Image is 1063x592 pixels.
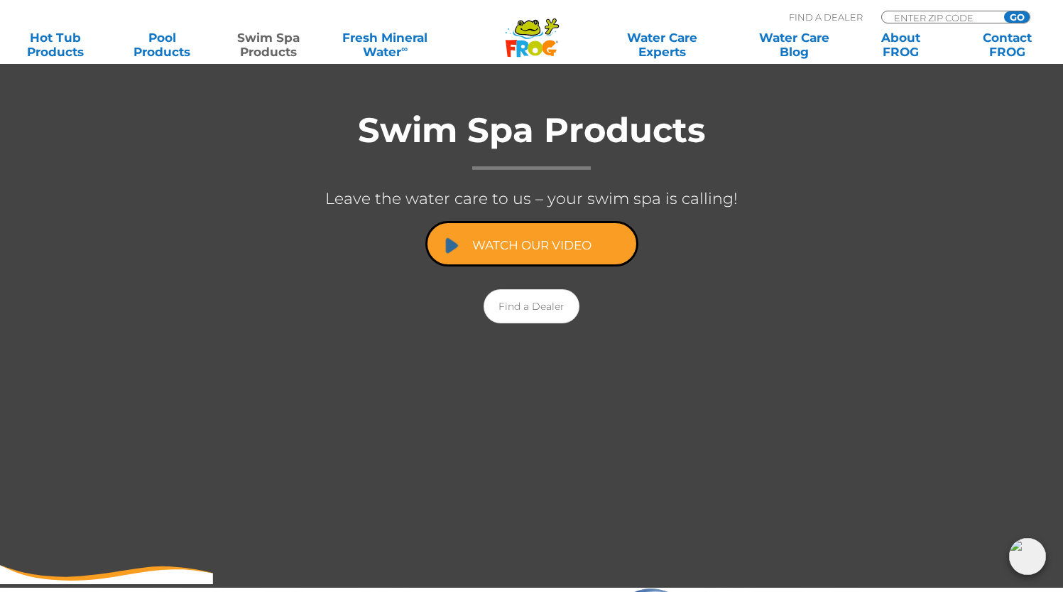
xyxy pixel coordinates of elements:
a: PoolProducts [121,31,204,59]
input: GO [1004,11,1030,23]
h1: Swim Spa Products [248,112,816,170]
a: AboutFROG [860,31,943,59]
sup: ∞ [401,43,408,54]
a: Hot TubProducts [14,31,97,59]
input: Zip Code Form [893,11,988,23]
p: Leave the water care to us – your swim spa is calling! [248,184,816,214]
a: ContactFROG [966,31,1049,59]
img: openIcon [1009,538,1046,575]
a: Water CareExperts [595,31,729,59]
a: Find a Dealer [484,289,579,323]
a: Watch Our Video [425,221,638,267]
p: Find A Dealer [789,11,863,23]
a: Water CareBlog [753,31,836,59]
a: Fresh MineralWater∞ [334,31,437,59]
a: Swim SpaProducts [227,31,310,59]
